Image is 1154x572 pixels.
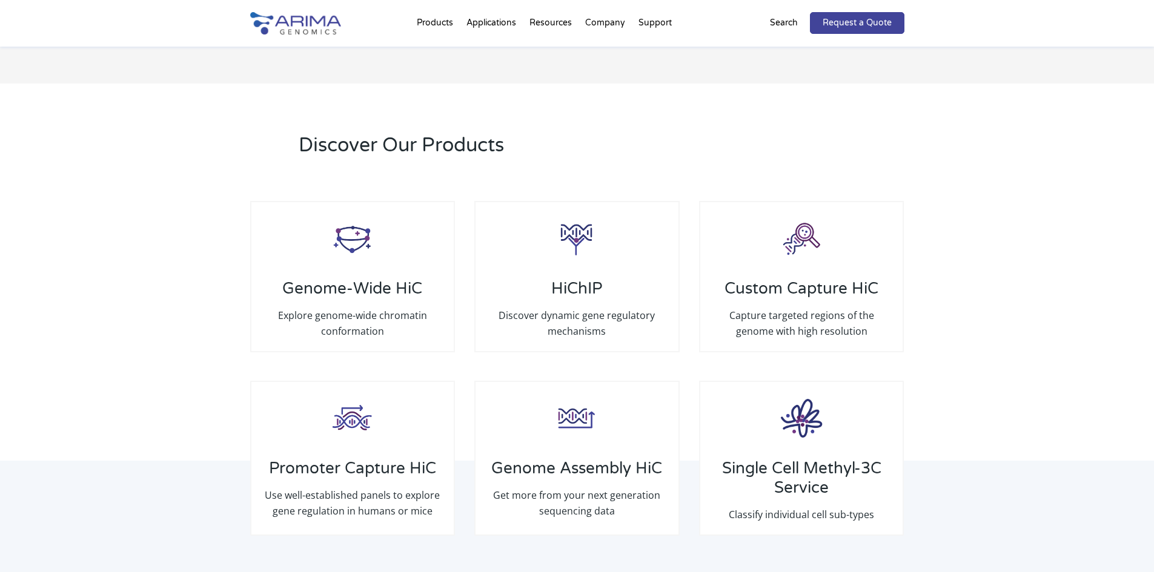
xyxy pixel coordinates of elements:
h3: Custom Capture HiC [712,279,890,307]
img: Arima-Genomics-logo [250,12,341,35]
h3: HiChIP [488,279,666,307]
a: Request a Quote [810,12,904,34]
img: Capture-HiC_Icon_Arima-Genomics.png [777,214,826,263]
img: Epigenetics_Icon_Arima-Genomics-e1638241835481.png [776,394,827,442]
img: High-Coverage-HiC_Icon_Arima-Genomics.png [552,394,601,442]
h3: Genome Assembly HiC [488,459,666,487]
h2: Discover Our Products [299,132,732,168]
p: Get more from your next generation sequencing data [488,487,666,519]
h3: Single Cell Methyl-3C Service [712,459,890,507]
p: Capture targeted regions of the genome with high resolution [712,307,890,339]
p: Use well-established panels to explore gene regulation in humans or mice [264,487,442,519]
iframe: Chat Widget [1093,514,1154,572]
img: HiCHiP_Icon_Arima-Genomics.png [552,214,601,263]
p: Discover dynamic gene regulatory mechanisms [488,307,666,339]
h3: Promoter Capture HiC [264,459,442,487]
p: Explore genome-wide chromatin conformation [264,307,442,339]
p: Search [770,15,798,31]
h3: Genome-Wide HiC [264,279,442,307]
img: HiC_Icon_Arima-Genomics.png [328,214,377,263]
p: Classify individual cell sub-types [712,507,890,522]
img: Promoter-HiC_Icon_Arima-Genomics.png [328,394,377,442]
